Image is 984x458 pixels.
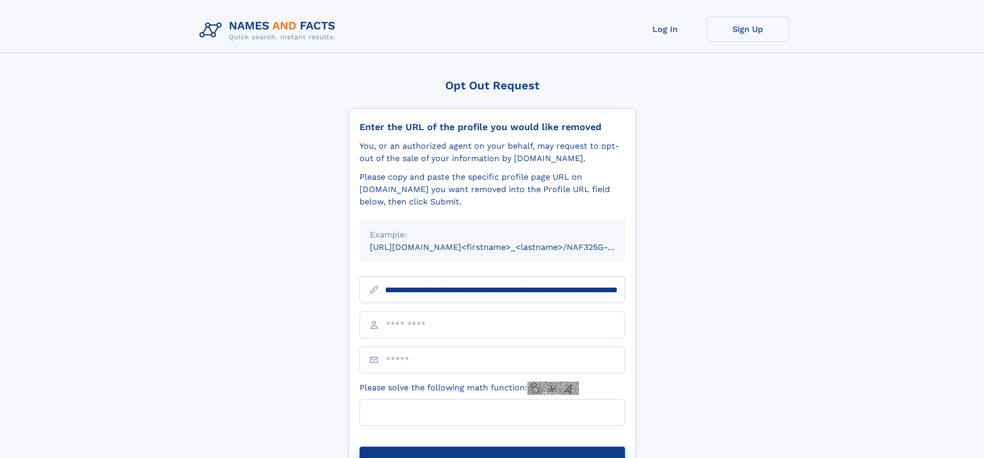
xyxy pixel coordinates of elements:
[360,140,625,165] div: You, or an authorized agent on your behalf, may request to opt-out of the sale of your informatio...
[360,171,625,208] div: Please copy and paste the specific profile page URL on [DOMAIN_NAME] you want removed into the Pr...
[370,242,645,252] small: [URL][DOMAIN_NAME]<firstname>_<lastname>/NAF325G-xxxxxxxx
[195,17,344,44] img: Logo Names and Facts
[360,121,625,133] div: Enter the URL of the profile you would like removed
[370,229,615,241] div: Example:
[707,17,789,42] a: Sign Up
[349,79,636,92] div: Opt Out Request
[360,382,579,395] label: Please solve the following math function:
[624,17,707,42] a: Log In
